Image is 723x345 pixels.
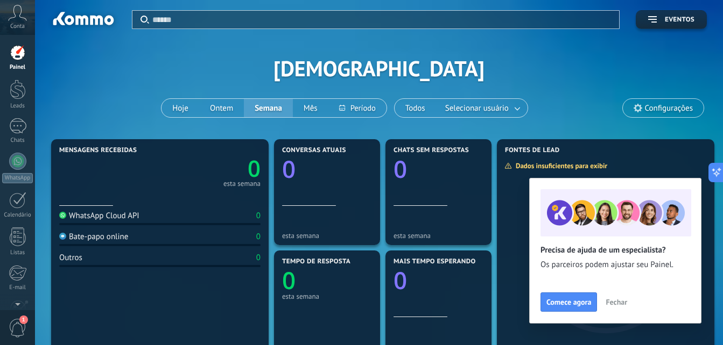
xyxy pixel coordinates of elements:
[394,153,407,185] text: 0
[59,212,66,219] img: WhatsApp Cloud API
[601,294,632,310] button: Fechar
[162,99,199,117] button: Hoje
[256,211,261,221] div: 0
[505,147,560,154] span: Fontes de lead
[293,99,328,117] button: Mês
[541,260,690,270] span: Os parceiros podem ajustar seu Painel.
[395,99,436,117] button: Todos
[2,212,33,219] div: Calendário
[256,253,261,263] div: 0
[328,99,387,117] button: Período
[256,232,261,242] div: 0
[59,232,128,242] div: Bate-papo online
[394,147,469,154] span: Chats sem respostas
[394,264,407,296] text: 0
[59,233,66,240] img: Bate-papo online
[10,23,25,30] span: Conta
[2,249,33,256] div: Listas
[2,284,33,291] div: E-mail
[504,161,615,170] div: Dados insuficientes para exibir
[546,298,591,306] span: Comece agora
[282,258,350,265] span: Tempo de resposta
[436,99,528,117] button: Selecionar usuário
[199,99,244,117] button: Ontem
[2,173,33,183] div: WhatsApp
[248,153,261,184] text: 0
[541,292,597,312] button: Comece agora
[2,137,33,144] div: Chats
[2,64,33,71] div: Painel
[282,292,372,300] div: esta semana
[394,232,483,240] div: esta semana
[394,258,476,265] span: Mais tempo esperando
[160,153,261,184] a: 0
[2,103,33,110] div: Leads
[282,232,372,240] div: esta semana
[59,147,137,154] span: Mensagens recebidas
[223,181,261,186] div: esta semana
[282,147,346,154] span: Conversas atuais
[59,253,82,263] div: Outros
[244,99,293,117] button: Semana
[19,315,28,324] span: 1
[606,298,627,306] span: Fechar
[59,211,139,221] div: WhatsApp Cloud API
[282,264,296,296] text: 0
[443,101,511,116] span: Selecionar usuário
[645,104,693,113] span: Configurações
[636,10,707,29] button: Eventos
[541,245,690,255] h2: Precisa de ajuda de um especialista?
[665,16,694,24] span: Eventos
[282,153,296,185] text: 0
